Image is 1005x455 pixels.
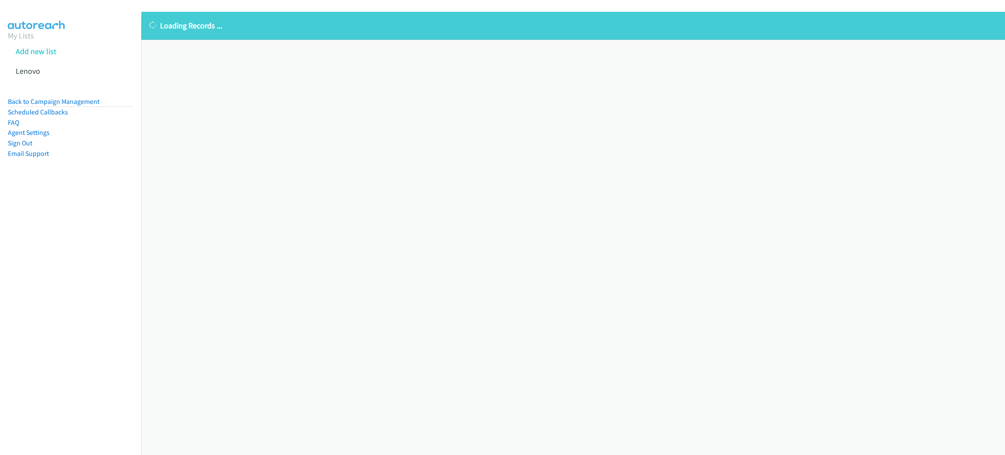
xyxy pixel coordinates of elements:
[8,128,50,137] a: Agent Settings
[149,20,997,31] p: Loading Records ...
[8,108,68,116] a: Scheduled Callbacks
[8,97,99,106] a: Back to Campaign Management
[8,149,49,158] a: Email Support
[8,31,34,41] a: My Lists
[16,66,40,76] a: Lenovo
[8,118,19,127] a: FAQ
[8,139,32,147] a: Sign Out
[16,46,56,56] a: Add new list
